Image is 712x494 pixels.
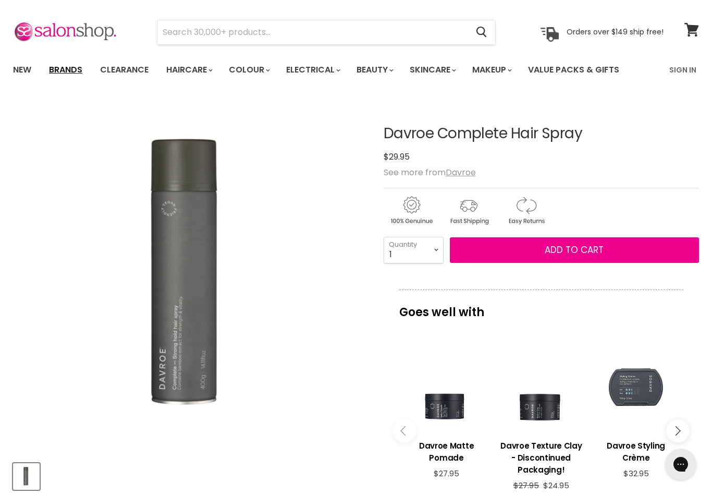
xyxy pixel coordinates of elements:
[384,166,476,178] span: See more from
[434,468,459,479] span: $27.95
[157,20,496,45] form: Product
[464,59,518,81] a: Makeup
[13,100,366,453] div: Davroe Complete Hair Spray image. Click or Scroll to Zoom.
[404,440,489,464] h3: Davroe Matte Pomade
[441,195,496,226] img: shipping.gif
[5,59,39,81] a: New
[446,166,476,178] a: Davroe
[594,440,678,464] h3: Davroe Styling Crème
[384,237,444,263] select: Quantity
[567,27,664,37] p: Orders over $149 ship free!
[14,464,39,489] img: Davroe Complete Hair Spray
[513,480,539,491] span: $27.95
[349,59,400,81] a: Beauty
[384,126,699,142] h1: Davroe Complete Hair Spray
[157,20,468,44] input: Search
[499,432,583,481] a: View product:Davroe Texture Clay - Discontinued Packaging!
[543,480,569,491] span: $24.95
[11,460,368,490] div: Product thumbnails
[221,59,276,81] a: Colour
[498,195,554,226] img: returns.gif
[594,432,678,469] a: View product:Davroe Styling Crème
[13,463,40,490] button: Davroe Complete Hair Spray
[623,468,649,479] span: $32.95
[663,59,703,81] a: Sign In
[450,237,699,263] button: Add to cart
[402,59,462,81] a: Skincare
[92,59,156,81] a: Clearance
[384,151,410,163] span: $29.95
[520,59,627,81] a: Value Packs & Gifts
[278,59,347,81] a: Electrical
[399,290,683,324] p: Goes well with
[499,440,583,476] h3: Davroe Texture Clay - Discontinued Packaging!
[468,20,495,44] button: Search
[404,432,489,469] a: View product:Davroe Matte Pomade
[41,59,90,81] a: Brands
[158,59,219,81] a: Haircare
[384,195,439,226] img: genuine.gif
[545,244,604,256] span: Add to cart
[660,445,702,484] iframe: Gorgias live chat messenger
[5,55,645,85] ul: Main menu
